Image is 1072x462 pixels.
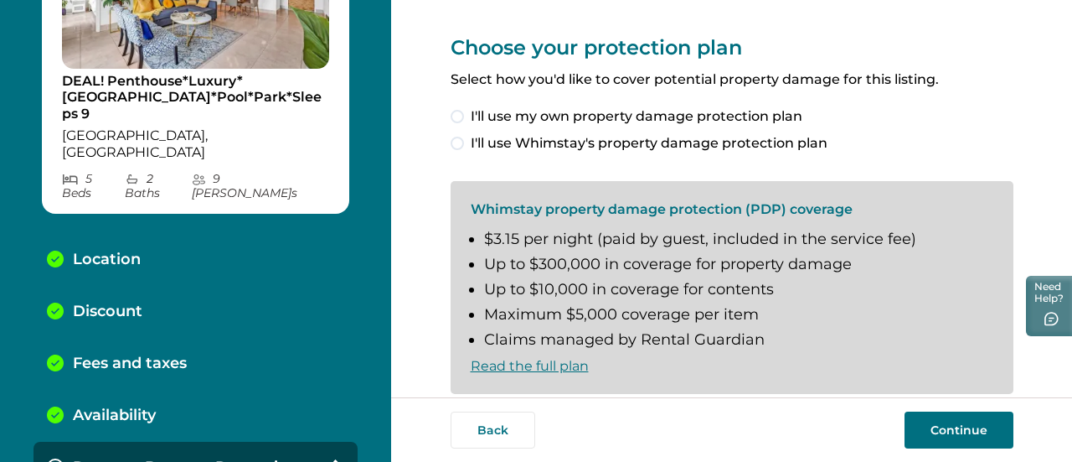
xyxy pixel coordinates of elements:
p: [GEOGRAPHIC_DATA], [GEOGRAPHIC_DATA] [62,127,329,160]
p: Whimstay property damage protection (PDP) coverage [471,201,993,218]
span: I'll use Whimstay's property damage protection plan [471,133,827,153]
p: 9 [PERSON_NAME] s [192,172,330,200]
button: Back [451,412,535,449]
li: Maximum $5,000 coverage per item [484,306,993,324]
button: Continue [904,412,1013,449]
p: Select how you'd like to cover potential property damage for this listing. [451,71,1013,88]
a: Read the full plan [471,358,589,374]
span: I'll use my own property damage protection plan [471,106,802,127]
p: 2 Bath s [125,172,191,200]
p: Location [73,251,141,269]
p: Discount [73,303,142,321]
li: $3.15 per night (paid by guest, included in the service fee) [484,231,993,249]
p: Choose your protection plan [451,35,1013,60]
p: Availability [73,407,156,425]
li: Up to $300,000 in coverage for property damage [484,256,993,274]
p: DEAL! Penthouse*Luxury*[GEOGRAPHIC_DATA]*Pool*Park*Sleeps 9 [62,73,329,122]
li: Up to $10,000 in coverage for contents [484,281,993,299]
p: Fees and taxes [73,355,187,373]
p: 5 Bed s [62,172,125,200]
li: Claims managed by Rental Guardian [484,331,993,350]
